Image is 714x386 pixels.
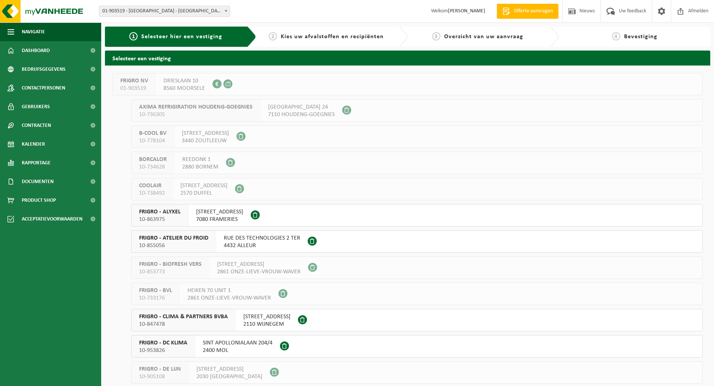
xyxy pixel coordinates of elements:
[139,261,202,268] span: FRIGRO - BIOFRESH VERS
[22,60,66,79] span: Bedrijfsgegevens
[196,365,262,373] span: [STREET_ADDRESS]
[139,365,181,373] span: FRIGRO - DE LIJN
[217,268,301,276] span: 2861 ONZE-LIEVE-VROUW-WAVER
[243,320,290,328] span: 2110 WIJNEGEM
[180,182,228,189] span: [STREET_ADDRESS]
[139,242,208,249] span: 10-855056
[182,156,219,163] span: REEDONK 1
[99,6,230,17] span: 01-903519 - FRIGRO NV - MOORSELE
[224,234,300,242] span: RUE DES TECHNOLOGIES 2 TER
[139,156,167,163] span: BORCALOR
[187,294,271,302] span: 2861 ONZE-LIEVE-VROUW-WAVER
[180,189,228,197] span: 2570 DUFFEL
[120,77,148,85] span: FRIGRO NV
[22,116,51,135] span: Contracten
[120,85,148,92] span: 01-903519
[444,34,523,40] span: Overzicht van uw aanvraag
[131,335,703,358] button: FRIGRO - DC KLIMA 10-953826 SINT APOLLONIALAAN 204/42400 MOL
[139,216,181,223] span: 10-863975
[163,85,205,92] span: 8560 MOORSELE
[182,130,229,137] span: [STREET_ADDRESS]
[182,163,219,171] span: 2880 BORNEM
[131,230,703,253] button: FRIGRO - ATELIER DU FROID 10-855056 RUE DES TECHNOLOGIES 2 TER4432 ALLEUR
[624,34,657,40] span: Bevestiging
[22,41,50,60] span: Dashboard
[139,137,166,145] span: 10-778104
[139,234,208,242] span: FRIGRO - ATELIER DU FROID
[182,137,229,145] span: 3440 ZOUTLEEUW
[268,111,335,118] span: 7110 HOUDENG-GOEGNIES
[139,373,181,380] span: 10-905108
[269,32,277,40] span: 2
[139,347,187,354] span: 10-953826
[139,294,172,302] span: 10-733176
[129,32,138,40] span: 1
[105,51,710,65] h2: Selecteer een vestiging
[22,97,50,116] span: Gebruikers
[131,309,703,331] button: FRIGRO - CLIMA & PARTNERS BVBA 10-847478 [STREET_ADDRESS]2110 WIJNEGEM
[139,111,253,118] span: 10-736305
[131,204,703,227] button: FRIGRO - ALYXEL 10-863975 [STREET_ADDRESS]7080 FRAMERIES
[203,347,272,354] span: 2400 MOL
[432,32,440,40] span: 3
[22,135,45,154] span: Kalender
[22,172,54,191] span: Documenten
[612,32,620,40] span: 4
[22,191,56,210] span: Product Shop
[163,77,205,85] span: DRIESLAAN 10
[139,103,253,111] span: AXIMA REFRIGIRATION HOUDENG-GOEGNIES
[203,339,272,347] span: SINT APOLLONIALAAN 204/4
[196,208,243,216] span: [STREET_ADDRESS]
[139,189,165,197] span: 10-738492
[22,79,65,97] span: Contactpersonen
[139,320,228,328] span: 10-847478
[139,163,167,171] span: 10-734628
[22,154,51,172] span: Rapportage
[196,216,243,223] span: 7080 FRAMERIES
[187,287,271,294] span: HEIKEN 70 UNIT 1
[217,261,301,268] span: [STREET_ADDRESS]
[243,313,290,320] span: [STREET_ADDRESS]
[139,339,187,347] span: FRIGRO - DC KLIMA
[139,182,165,189] span: COOLAIR
[99,6,230,16] span: 01-903519 - FRIGRO NV - MOORSELE
[512,7,555,15] span: Offerte aanvragen
[448,8,485,14] strong: [PERSON_NAME]
[139,287,172,294] span: FRIGRO - BVL
[139,130,166,137] span: B-COOL BV
[268,103,335,111] span: [GEOGRAPHIC_DATA] 24
[139,268,202,276] span: 10-853773
[22,210,82,228] span: Acceptatievoorwaarden
[22,22,45,41] span: Navigatie
[224,242,300,249] span: 4432 ALLEUR
[497,4,558,19] a: Offerte aanvragen
[196,373,262,380] span: 2030 [GEOGRAPHIC_DATA]
[281,34,384,40] span: Kies uw afvalstoffen en recipiënten
[141,34,222,40] span: Selecteer hier een vestiging
[139,313,228,320] span: FRIGRO - CLIMA & PARTNERS BVBA
[139,208,181,216] span: FRIGRO - ALYXEL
